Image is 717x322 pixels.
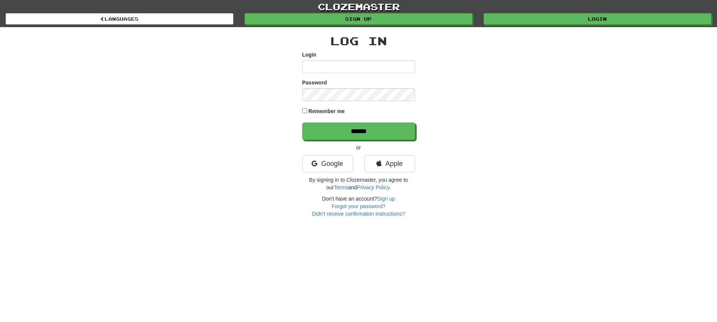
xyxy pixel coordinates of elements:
[6,13,233,25] a: Languages
[332,203,385,209] a: Forgot your password?
[245,13,472,25] a: Sign up
[312,211,405,217] a: Didn't receive confirmation instructions?
[364,155,415,172] a: Apple
[302,176,415,191] p: By signing in to Clozemaster, you agree to our and .
[302,155,353,172] a: Google
[302,79,327,86] label: Password
[302,144,415,151] p: or
[308,107,345,115] label: Remember me
[357,184,389,190] a: Privacy Policy
[484,13,711,25] a: Login
[302,51,317,58] label: Login
[302,195,415,218] div: Don't have an account?
[377,196,395,202] a: Sign up
[334,184,348,190] a: Terms
[302,35,415,47] h2: Log In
